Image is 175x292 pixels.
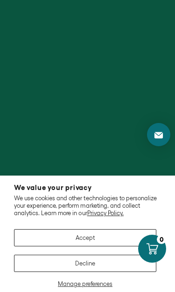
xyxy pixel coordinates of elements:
button: Accept [14,229,156,246]
button: Manage preferences [14,280,156,287]
h2: We value your privacy [14,184,161,191]
button: Decline [14,255,156,272]
p: We use cookies and other technologies to personalize your experience, perform marketing, and coll... [14,195,161,217]
a: Privacy Policy. [87,210,124,217]
span: Manage preferences [58,280,112,287]
div: 0 [157,235,166,244]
